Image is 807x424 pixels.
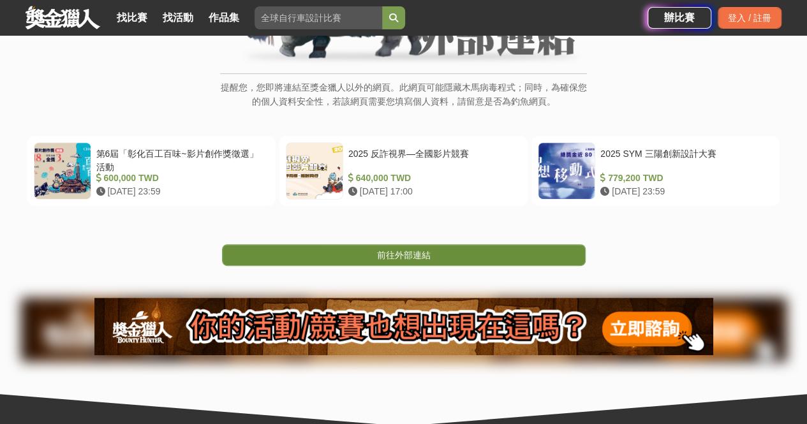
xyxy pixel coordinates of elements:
a: 找比賽 [112,9,152,27]
a: 找活動 [158,9,198,27]
a: 2025 SYM 三陽創新設計大賽 779,200 TWD [DATE] 23:59 [531,136,780,206]
a: 第6屆「彰化百工百味~影片創作獎徵選」活動 600,000 TWD [DATE] 23:59 [27,136,276,206]
div: 640,000 TWD [348,172,516,185]
div: 600,000 TWD [96,172,264,185]
a: 辦比賽 [648,7,711,29]
div: [DATE] 23:59 [600,185,768,198]
input: 全球自行車設計比賽 [255,6,382,29]
div: 登入 / 註冊 [718,7,781,29]
a: 2025 反詐視界—全國影片競賽 640,000 TWD [DATE] 17:00 [279,136,528,206]
div: 779,200 TWD [600,172,768,185]
div: 第6屆「彰化百工百味~影片創作獎徵選」活動 [96,147,264,172]
div: 2025 SYM 三陽創新設計大賽 [600,147,768,172]
p: 提醒您，您即將連結至獎金獵人以外的網頁。此網頁可能隱藏木馬病毒程式；同時，為確保您的個人資料安全性，若該網頁需要您填寫個人資料，請留意是否為釣魚網頁。 [220,80,587,122]
img: 905fc34d-8193-4fb2-a793-270a69788fd0.png [94,298,713,355]
a: 前往外部連結 [222,244,586,266]
div: 2025 反詐視界—全國影片競賽 [348,147,516,172]
div: [DATE] 17:00 [348,185,516,198]
span: 前往外部連結 [377,250,431,260]
div: [DATE] 23:59 [96,185,264,198]
a: 作品集 [204,9,244,27]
